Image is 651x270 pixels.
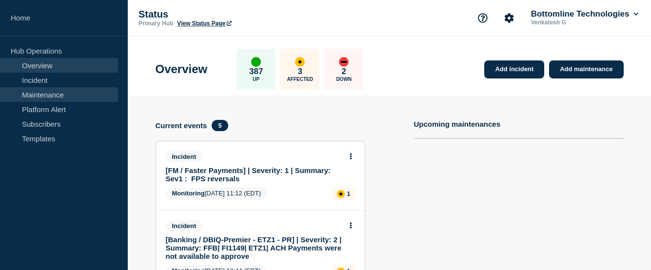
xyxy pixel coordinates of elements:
span: 5 [212,120,228,131]
h4: Upcoming maintenances [414,120,501,128]
a: Add incident [484,60,544,78]
p: Status [138,9,334,20]
span: Incident [166,151,203,162]
span: Incident [166,220,203,231]
span: Monitoring [172,190,205,197]
span: [DATE] 11:12 (EDT) [166,188,268,200]
div: down [339,57,349,67]
button: Account settings [499,8,519,28]
div: up [251,57,261,67]
div: affected [337,190,345,198]
a: View Status Page [177,20,231,27]
button: Support [473,8,493,28]
p: 387 [249,67,263,77]
p: Affected [287,77,313,82]
p: Primary Hub [138,20,173,27]
a: [FM / Faster Payments] | Severity: 1 | Summary: Sev1 : FPS reversals [166,166,342,183]
p: 1 [347,190,350,197]
p: Down [336,77,352,82]
h1: Overview [156,62,208,76]
p: Venkatesh G [529,19,631,26]
a: [Banking / DBIQ-Premier - ETZ1 - PR] | Severity: 2 | Summary: FFB| FI1149| ETZ1| ACH Payments wer... [166,235,342,260]
h4: Current events [156,121,207,130]
p: 3 [298,67,302,77]
p: Up [253,77,259,82]
p: 2 [342,67,346,77]
button: Bottomline Technologies [529,9,640,19]
a: Add maintenance [549,60,623,78]
div: affected [295,57,305,67]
